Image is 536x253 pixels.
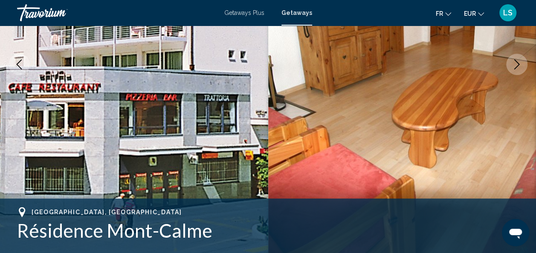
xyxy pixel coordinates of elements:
a: Getaways Plus [224,9,264,16]
span: LS [503,9,513,17]
span: EUR [464,10,476,17]
button: User Menu [497,4,519,22]
a: Getaways [281,9,312,16]
button: Change currency [464,7,484,20]
h1: Résidence Mont-Calme [17,219,519,241]
span: [GEOGRAPHIC_DATA], [GEOGRAPHIC_DATA] [32,209,182,216]
span: fr [436,10,443,17]
iframe: Bouton de lancement de la fenêtre de messagerie [502,219,529,246]
button: Next image [506,54,527,75]
button: Change language [436,7,451,20]
a: Travorium [17,4,216,21]
button: Previous image [9,54,30,75]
